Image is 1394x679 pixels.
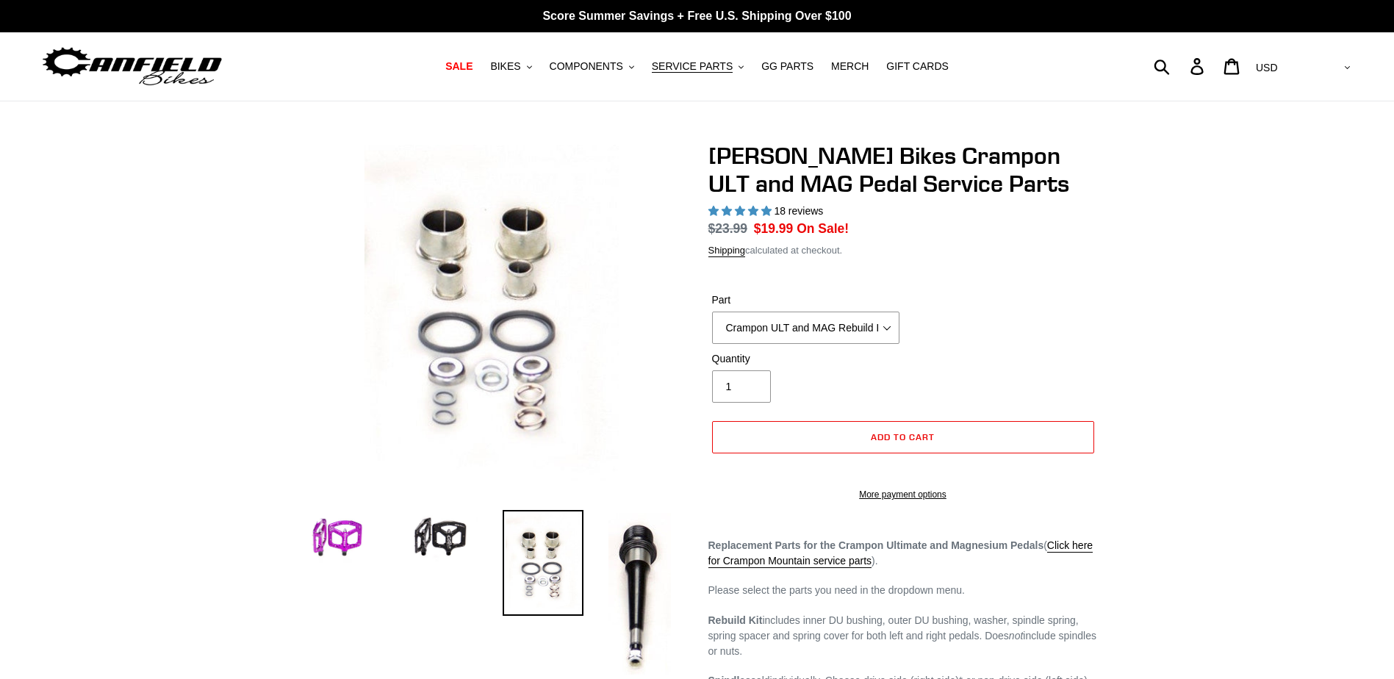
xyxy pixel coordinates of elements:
span: $19.99 [754,221,794,236]
em: not [1009,630,1023,642]
span: COMPONENTS [550,60,623,73]
a: Click here for Crampon Mountain service parts [708,539,1093,568]
label: Part [712,292,899,308]
a: SALE [438,57,480,76]
span: SERVICE PARTS [652,60,733,73]
span: GG PARTS [761,60,813,73]
button: SERVICE PARTS [644,57,751,76]
div: calculated at checkout. [708,243,1098,258]
span: SALE [445,60,473,73]
input: Search [1162,50,1199,82]
span: 5.00 stars [708,205,775,217]
button: Add to cart [712,421,1094,453]
strong: Rebuild Kit [708,614,763,626]
a: GG PARTS [754,57,821,76]
img: Load image into Gallery viewer, Canfield Bikes Crampon ULT and MAG Pedal Service Parts [503,510,583,615]
img: Load image into Gallery viewer, Canfield Bikes Crampon ULT and MAG Pedal Service Parts [400,510,481,566]
s: $23.99 [708,221,748,236]
span: GIFT CARDS [886,60,949,73]
p: includes inner DU bushing, outer DU bushing, washer, spindle spring, spring spacer and spring cov... [708,613,1098,659]
span: BIKES [490,60,520,73]
a: GIFT CARDS [879,57,956,76]
a: More payment options [712,488,1094,501]
img: Load image into Gallery viewer, Canfield Bikes Crampon ULT and MAG Pedal Service Parts [606,510,674,678]
h1: [PERSON_NAME] Bikes Crampon ULT and MAG Pedal Service Parts [708,142,1098,198]
button: BIKES [483,57,539,76]
img: Load image into Gallery viewer, Canfield Bikes Crampon ULT and MAG Pedal Service Parts [297,510,378,566]
img: Canfield Bikes [40,43,224,90]
p: ( ). [708,538,1098,569]
span: On Sale! [797,219,849,238]
a: MERCH [824,57,876,76]
strong: Replacement Parts for the Crampon Ultimate and Magnesium Pedals [708,539,1044,551]
button: COMPONENTS [542,57,642,76]
span: 18 reviews [774,205,823,217]
label: Quantity [712,351,899,367]
span: MERCH [831,60,869,73]
p: Please select the parts you need in the dropdown menu. [708,583,1098,598]
a: Shipping [708,245,746,257]
span: Add to cart [871,431,935,442]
